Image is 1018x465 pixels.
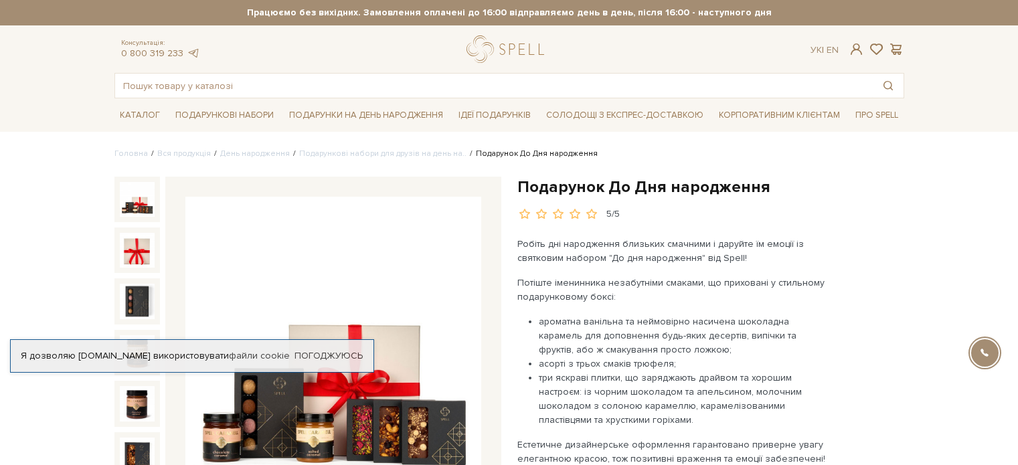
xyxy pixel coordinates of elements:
a: En [827,44,839,56]
strong: Працюємо без вихідних. Замовлення оплачені до 16:00 відправляємо день в день, після 16:00 - насту... [114,7,904,19]
a: Вся продукція [157,149,211,159]
img: Подарунок До Дня народження [120,386,155,421]
a: Про Spell [850,105,904,126]
div: Я дозволяю [DOMAIN_NAME] використовувати [11,350,373,362]
a: Головна [114,149,148,159]
a: Погоджуюсь [294,350,363,362]
a: logo [466,35,550,63]
li: три яскраві плитки, що заряджають драйвом та хорошим настроєм: із чорним шоколадом та апельсином,... [539,371,831,427]
a: Солодощі з експрес-доставкою [541,104,709,126]
a: файли cookie [229,350,290,361]
a: Подарункові набори для друзів на день на.. [299,149,466,159]
p: Потіште іменинника незабутніми смаками, що приховані у стильному подарунковому боксі: [517,276,831,304]
img: Подарунок До Дня народження [120,284,155,318]
a: Корпоративним клієнтам [713,105,845,126]
img: Подарунок До Дня народження [120,335,155,370]
a: 0 800 319 233 [121,48,183,59]
p: Робіть дні народження близьких смачними і даруйте їм емоції із святковим набором "До дня народжен... [517,237,831,265]
a: Подарункові набори [170,105,279,126]
li: асорті з трьох смаків трюфеля; [539,357,831,371]
div: 5/5 [606,208,620,221]
span: | [822,44,824,56]
div: Ук [811,44,839,56]
img: Подарунок До Дня народження [120,182,155,217]
button: Пошук товару у каталозі [873,74,904,98]
span: Консультація: [121,39,200,48]
input: Пошук товару у каталозі [115,74,873,98]
a: Подарунки на День народження [284,105,448,126]
a: День народження [220,149,290,159]
h1: Подарунок До Дня народження [517,177,904,197]
a: Ідеї подарунків [453,105,536,126]
img: Подарунок До Дня народження [120,233,155,268]
a: Каталог [114,105,165,126]
li: ароматна ванільна та неймовірно насичена шоколадна карамель для доповнення будь-яких десертів, ви... [539,314,831,357]
a: telegram [187,48,200,59]
li: Подарунок До Дня народження [466,148,598,160]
